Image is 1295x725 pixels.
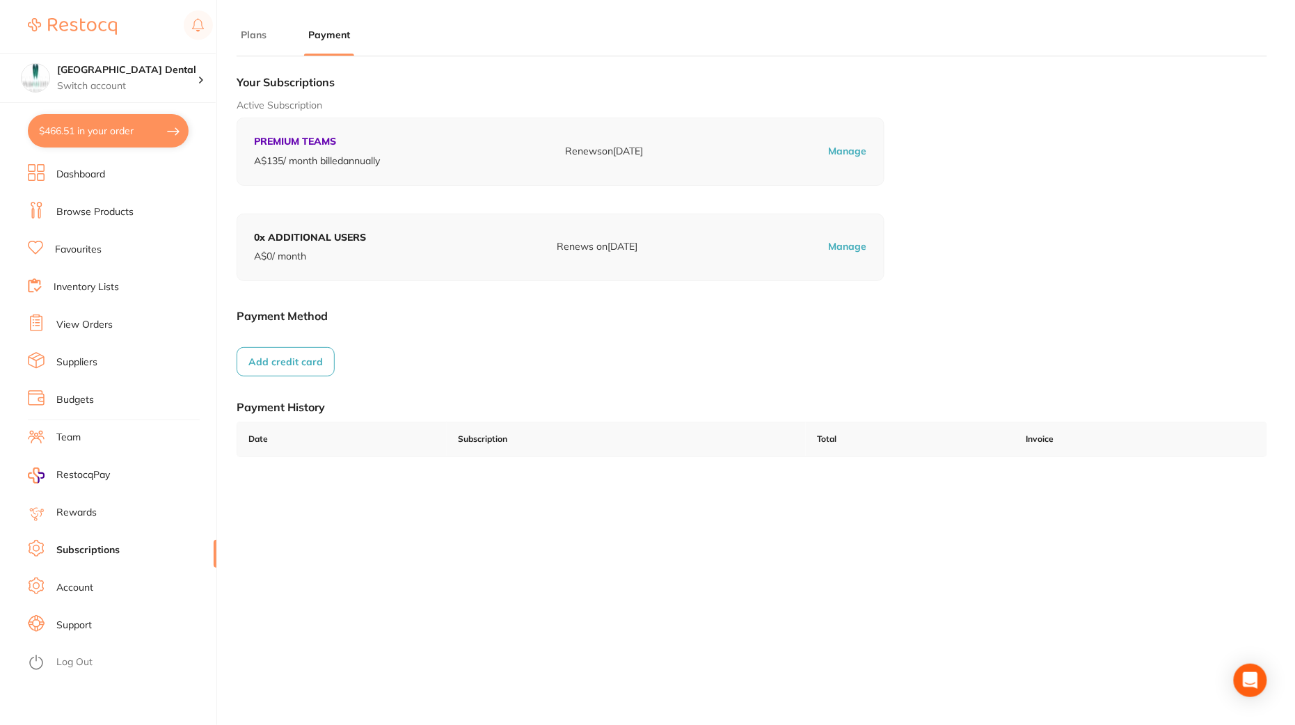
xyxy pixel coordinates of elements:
p: Switch account [57,79,198,93]
p: Renews on [DATE] [565,145,643,159]
td: Subscription [447,422,806,456]
p: 0 x ADDITIONAL USERS [254,231,366,245]
p: A$ 135 / month billed annually [254,154,380,168]
a: Account [56,581,93,595]
span: RestocqPay [56,468,110,482]
a: Rewards [56,506,97,520]
td: Total [806,422,1015,456]
p: Manage [829,145,867,159]
td: Invoice [1015,422,1266,456]
a: View Orders [56,318,113,332]
button: $466.51 in your order [28,114,189,148]
a: Subscriptions [56,543,120,557]
td: Date [237,422,447,456]
h1: Payment History [237,400,1267,414]
div: Open Intercom Messenger [1234,664,1267,697]
p: Active Subscription [237,99,1267,113]
img: RestocqPay [28,468,45,484]
button: Plans [237,29,271,42]
p: Renews on [DATE] [557,240,637,254]
img: Restocq Logo [28,18,117,35]
a: Restocq Logo [28,10,117,42]
button: Log Out [28,652,212,674]
a: Budgets [56,393,94,407]
a: Dashboard [56,168,105,182]
a: Team [56,431,81,445]
a: Browse Products [56,205,134,219]
button: Add credit card [237,347,335,376]
a: RestocqPay [28,468,110,484]
a: Support [56,619,92,632]
a: Suppliers [56,356,97,369]
a: Favourites [55,243,102,257]
p: Manage [829,240,867,254]
h4: Capalaba Park Dental [57,63,198,77]
p: A$ 0 / month [254,250,366,264]
h1: Your Subscriptions [237,75,1267,89]
img: Capalaba Park Dental [22,64,49,92]
a: Inventory Lists [54,280,119,294]
p: PREMIUM TEAMS [254,135,380,149]
h1: Payment Method [237,309,1267,323]
button: Payment [304,29,354,42]
a: Log Out [56,655,93,669]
